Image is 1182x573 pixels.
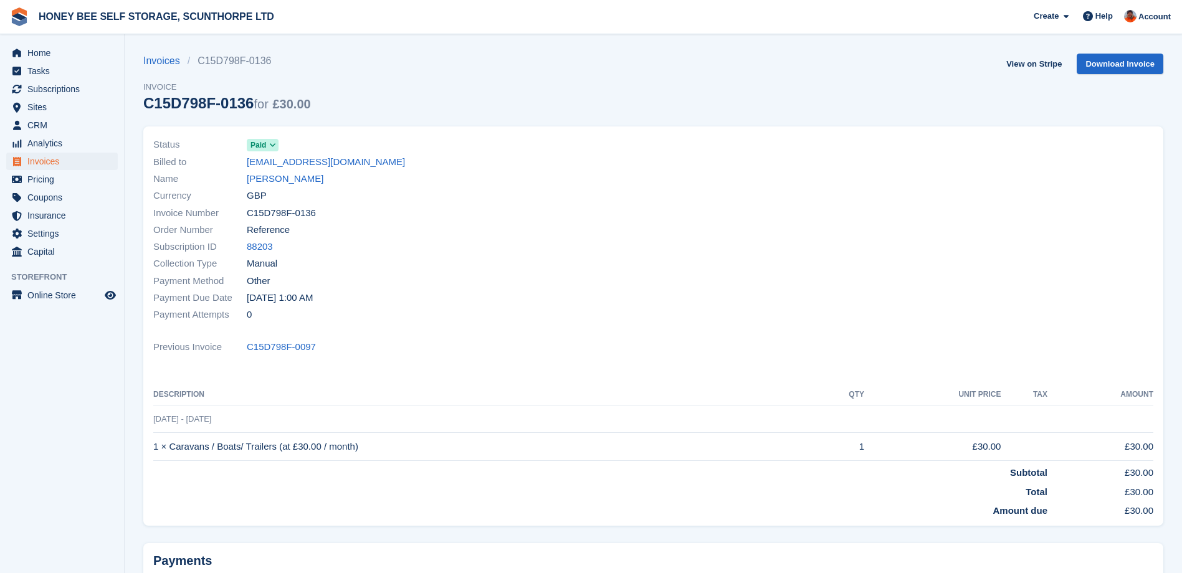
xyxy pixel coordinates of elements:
[1047,499,1153,518] td: £30.00
[247,240,273,254] a: 88203
[6,189,118,206] a: menu
[27,243,102,260] span: Capital
[103,288,118,303] a: Preview store
[143,81,311,93] span: Invoice
[153,138,247,152] span: Status
[6,243,118,260] a: menu
[814,433,864,461] td: 1
[247,172,323,186] a: [PERSON_NAME]
[10,7,29,26] img: stora-icon-8386f47178a22dfd0bd8f6a31ec36ba5ce8667c1dd55bd0f319d3a0aa187defe.svg
[1047,480,1153,500] td: £30.00
[247,340,316,354] a: C15D798F-0097
[1077,54,1163,74] a: Download Invoice
[27,80,102,98] span: Subscriptions
[11,271,124,283] span: Storefront
[1047,461,1153,480] td: £30.00
[153,385,814,405] th: Description
[153,414,211,424] span: [DATE] - [DATE]
[27,286,102,304] span: Online Store
[143,95,311,111] div: C15D798F-0136
[814,385,864,405] th: QTY
[247,206,316,220] span: C15D798F-0136
[27,153,102,170] span: Invoices
[247,291,313,305] time: 2025-09-02 00:00:00 UTC
[1026,486,1047,497] strong: Total
[6,44,118,62] a: menu
[153,308,247,322] span: Payment Attempts
[153,340,247,354] span: Previous Invoice
[254,97,268,111] span: for
[27,207,102,224] span: Insurance
[153,257,247,271] span: Collection Type
[143,54,188,69] a: Invoices
[1001,54,1067,74] a: View on Stripe
[247,257,277,271] span: Manual
[27,116,102,134] span: CRM
[6,62,118,80] a: menu
[250,140,266,151] span: Paid
[153,274,247,288] span: Payment Method
[864,385,1001,405] th: Unit Price
[6,98,118,116] a: menu
[34,6,279,27] a: HONEY BEE SELF STORAGE, SCUNTHORPE LTD
[247,308,252,322] span: 0
[153,189,247,203] span: Currency
[993,505,1048,516] strong: Amount due
[6,135,118,152] a: menu
[1095,10,1113,22] span: Help
[153,433,814,461] td: 1 × Caravans / Boats/ Trailers (at £30.00 / month)
[153,155,247,169] span: Billed to
[27,171,102,188] span: Pricing
[27,44,102,62] span: Home
[6,153,118,170] a: menu
[1001,385,1047,405] th: Tax
[153,206,247,220] span: Invoice Number
[247,189,267,203] span: GBP
[6,171,118,188] a: menu
[27,62,102,80] span: Tasks
[1034,10,1059,22] span: Create
[153,172,247,186] span: Name
[153,223,247,237] span: Order Number
[143,54,311,69] nav: breadcrumbs
[247,138,279,152] a: Paid
[247,223,290,237] span: Reference
[6,116,118,134] a: menu
[153,553,1153,569] h2: Payments
[864,433,1001,461] td: £30.00
[1047,433,1153,461] td: £30.00
[27,225,102,242] span: Settings
[1010,467,1047,478] strong: Subtotal
[27,98,102,116] span: Sites
[6,286,118,304] a: menu
[1047,385,1153,405] th: Amount
[1138,11,1171,23] span: Account
[272,97,310,111] span: £30.00
[27,135,102,152] span: Analytics
[247,155,405,169] a: [EMAIL_ADDRESS][DOMAIN_NAME]
[153,240,247,254] span: Subscription ID
[6,225,118,242] a: menu
[6,207,118,224] a: menu
[153,291,247,305] span: Payment Due Date
[1124,10,1137,22] img: Abbie Tucker
[6,80,118,98] a: menu
[27,189,102,206] span: Coupons
[247,274,270,288] span: Other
